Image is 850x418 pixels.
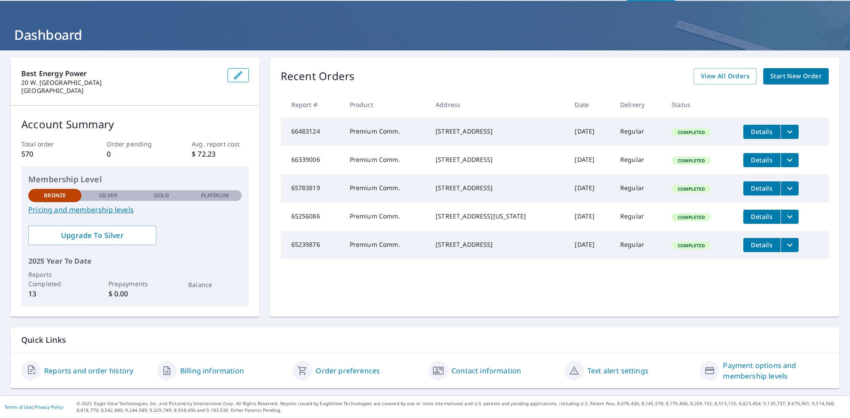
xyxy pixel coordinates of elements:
p: Reports Completed [28,270,81,288]
p: Account Summary [21,116,249,132]
p: $ 0.00 [108,288,162,299]
td: Premium Comm. [343,174,429,203]
span: Details [749,184,775,192]
p: Prepayments [108,279,162,288]
p: 13 [28,288,81,299]
p: 20 W. [GEOGRAPHIC_DATA] [21,79,220,87]
button: detailsBtn-66483124 [743,125,780,139]
p: Balance [188,280,241,289]
span: Completed [672,129,710,135]
th: Status [665,92,736,118]
span: Completed [672,214,710,220]
p: Quick Links [21,334,829,345]
th: Delivery [613,92,665,118]
td: 65783819 [281,174,343,203]
button: filesDropdownBtn-65239876 [780,238,799,252]
p: Recent Orders [281,68,355,84]
td: Premium Comm. [343,146,429,174]
h1: Dashboard [11,26,839,44]
td: [DATE] [568,146,613,174]
span: View All Orders [701,71,750,82]
button: filesDropdownBtn-66483124 [780,125,799,139]
td: Premium Comm. [343,118,429,146]
a: Start New Order [763,68,829,84]
p: Membership Level [28,173,242,185]
td: 66483124 [281,118,343,146]
p: Best Energy Power [21,68,220,79]
td: [DATE] [568,174,613,203]
span: Completed [672,242,710,249]
td: [DATE] [568,231,613,259]
span: Details [749,127,775,136]
th: Address [429,92,568,118]
p: Gold [154,192,169,199]
button: filesDropdownBtn-66339006 [780,153,799,167]
button: detailsBtn-65256086 [743,210,780,224]
span: Details [749,241,775,249]
a: Billing information [180,365,244,376]
button: filesDropdownBtn-65783819 [780,181,799,196]
div: [STREET_ADDRESS] [436,127,560,136]
p: Avg. report cost [192,139,248,149]
td: Regular [613,203,665,231]
span: Details [749,212,775,221]
td: Regular [613,146,665,174]
td: 66339006 [281,146,343,174]
p: [GEOGRAPHIC_DATA] [21,87,220,95]
p: 570 [21,149,78,159]
td: 65239876 [281,231,343,259]
a: Reports and order history [44,365,133,376]
td: Premium Comm. [343,231,429,259]
td: Regular [613,231,665,259]
button: filesDropdownBtn-65256086 [780,210,799,224]
p: 2025 Year To Date [28,256,242,266]
p: Bronze [44,192,66,199]
span: Start New Order [770,71,822,82]
a: Privacy Policy [35,404,63,410]
a: Payment options and membership levels [723,360,829,381]
p: © 2025 Eagle View Technologies, Inc. and Pictometry International Corp. All Rights Reserved. Repo... [77,400,846,414]
span: Details [749,156,775,164]
th: Report # [281,92,343,118]
th: Date [568,92,613,118]
td: Regular [613,118,665,146]
button: detailsBtn-65783819 [743,181,780,196]
p: Silver [99,192,118,199]
td: [DATE] [568,203,613,231]
a: Text alert settings [587,365,649,376]
a: Terms of Use [4,404,32,410]
span: Completed [672,186,710,192]
a: Order preferences [316,365,380,376]
button: detailsBtn-65239876 [743,238,780,252]
div: [STREET_ADDRESS] [436,240,560,249]
p: Platinum [201,192,229,199]
td: Premium Comm. [343,203,429,231]
a: Pricing and membership levels [28,204,242,215]
div: [STREET_ADDRESS] [436,184,560,192]
button: detailsBtn-66339006 [743,153,780,167]
th: Product [343,92,429,118]
a: View All Orders [694,68,757,84]
p: Total order [21,139,78,149]
td: 65256086 [281,203,343,231]
span: Upgrade To Silver [35,230,149,240]
td: Regular [613,174,665,203]
div: [STREET_ADDRESS][US_STATE] [436,212,560,221]
div: [STREET_ADDRESS] [436,155,560,164]
td: [DATE] [568,118,613,146]
p: $ 72.23 [192,149,248,159]
a: Upgrade To Silver [28,226,156,245]
p: | [4,404,63,410]
a: Contact information [452,365,521,376]
p: Order pending [107,139,163,149]
span: Completed [672,157,710,164]
p: 0 [107,149,163,159]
